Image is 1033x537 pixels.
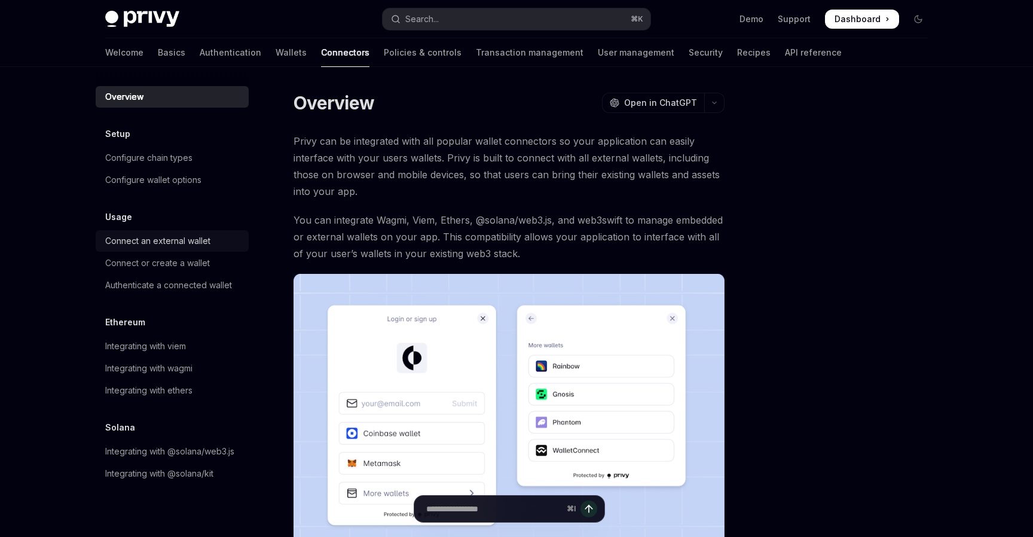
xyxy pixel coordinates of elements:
[294,212,725,262] span: You can integrate Wagmi, Viem, Ethers, @solana/web3.js, and web3swift to manage embedded or exter...
[276,38,307,67] a: Wallets
[96,274,249,296] a: Authenticate a connected wallet
[624,97,697,109] span: Open in ChatGPT
[105,444,234,459] div: Integrating with @solana/web3.js
[631,14,643,24] span: ⌘ K
[105,38,143,67] a: Welcome
[96,230,249,252] a: Connect an external wallet
[476,38,583,67] a: Transaction management
[96,463,249,484] a: Integrating with @solana/kit
[105,339,186,353] div: Integrating with viem
[105,173,201,187] div: Configure wallet options
[105,11,179,28] img: dark logo
[96,441,249,462] a: Integrating with @solana/web3.js
[105,234,210,248] div: Connect an external wallet
[96,380,249,401] a: Integrating with ethers
[580,501,597,517] button: Send message
[105,256,210,270] div: Connect or create a wallet
[383,8,650,30] button: Open search
[426,496,562,522] input: Ask a question...
[835,13,881,25] span: Dashboard
[384,38,462,67] a: Policies & controls
[96,86,249,108] a: Overview
[105,151,192,165] div: Configure chain types
[739,13,763,25] a: Demo
[785,38,842,67] a: API reference
[96,147,249,169] a: Configure chain types
[294,92,374,114] h1: Overview
[96,335,249,357] a: Integrating with viem
[689,38,723,67] a: Security
[105,90,143,104] div: Overview
[778,13,811,25] a: Support
[105,383,192,398] div: Integrating with ethers
[405,12,439,26] div: Search...
[96,169,249,191] a: Configure wallet options
[105,361,192,376] div: Integrating with wagmi
[294,133,725,200] span: Privy can be integrated with all popular wallet connectors so your application can easily interfa...
[602,93,704,113] button: Open in ChatGPT
[321,38,369,67] a: Connectors
[105,210,132,224] h5: Usage
[96,358,249,379] a: Integrating with wagmi
[909,10,928,29] button: Toggle dark mode
[825,10,899,29] a: Dashboard
[200,38,261,67] a: Authentication
[158,38,185,67] a: Basics
[105,315,145,329] h5: Ethereum
[105,466,213,481] div: Integrating with @solana/kit
[96,252,249,274] a: Connect or create a wallet
[737,38,771,67] a: Recipes
[105,127,130,141] h5: Setup
[105,278,232,292] div: Authenticate a connected wallet
[105,420,135,435] h5: Solana
[598,38,674,67] a: User management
